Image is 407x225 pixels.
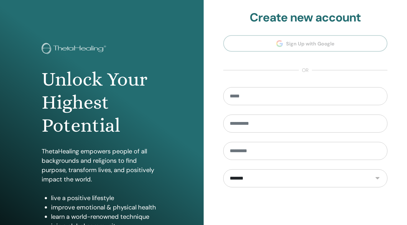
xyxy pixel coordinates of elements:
[42,68,162,137] h1: Unlock Your Highest Potential
[223,11,388,25] h2: Create new account
[42,147,162,184] p: ThetaHealing empowers people of all backgrounds and religions to find purpose, transform lives, a...
[51,212,162,221] li: learn a world-renowned technique
[51,203,162,212] li: improve emotional & physical health
[258,197,353,221] iframe: reCAPTCHA
[51,193,162,203] li: live a positive lifestyle
[299,67,312,74] span: or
